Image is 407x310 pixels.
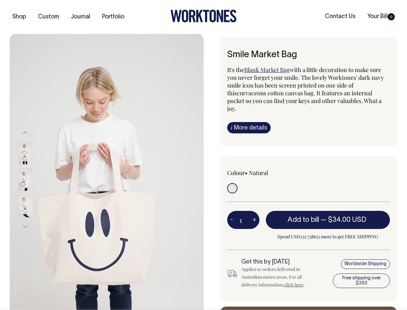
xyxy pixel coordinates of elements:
span: Add to bill [287,217,319,223]
a: Portfolio [100,12,127,22]
span: 0 [388,13,395,20]
a: Custom [35,12,62,22]
a: click here [284,282,304,288]
span: • [245,169,247,177]
span: $34.00 USD [328,217,366,223]
button: - [227,213,236,226]
a: Contact Us [322,11,358,22]
h6: Get this by [DATE] [241,259,316,265]
span: curvaceous cotton canvas bag. It features an internal pocket so you can find your keys and other ... [227,89,382,112]
p: It's the with a little decoration to make sure you never forget your smile. The lovely Worktones'... [227,66,390,112]
img: Smile Market Bag [18,142,33,164]
a: iMore details [227,122,271,133]
a: Blank Market Bag [244,66,290,74]
div: Colour [227,169,292,177]
img: Smile Market Bag [18,168,33,191]
a: Journal [68,12,93,22]
button: + [249,213,259,226]
span: i [231,124,232,131]
img: Smile Market Bag [18,195,33,217]
div: Applies to orders delivered in Australian metro areas. For all delivery information, . [241,265,316,289]
button: Add to bill —$34.00 USD [266,211,390,229]
a: Shop [10,12,29,22]
button: Next [20,219,30,234]
span: — [321,217,368,223]
span: Spend USD232.738653 more to get FREE SHIPPING [266,233,390,241]
button: Previous [20,125,30,140]
h6: Smile Market Bag [227,50,390,60]
label: Natural [249,169,268,177]
a: Your Bill0 [365,11,397,22]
